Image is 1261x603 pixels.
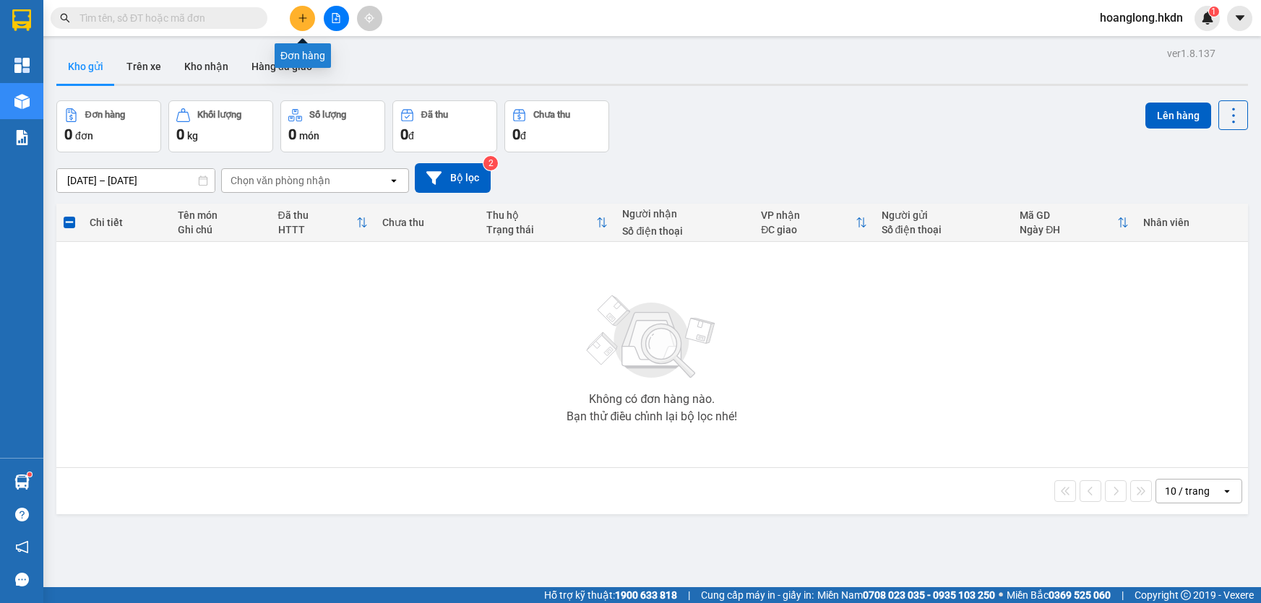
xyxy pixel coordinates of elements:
span: Miền Bắc [1007,587,1111,603]
img: solution-icon [14,130,30,145]
button: Hàng đã giao [240,49,324,84]
strong: 0708 023 035 - 0935 103 250 [863,589,995,601]
span: | [1122,587,1124,603]
img: warehouse-icon [14,474,30,490]
div: Đơn hàng [85,110,125,120]
img: warehouse-icon [14,94,30,109]
input: Tìm tên, số ĐT hoặc mã đơn [79,10,250,26]
sup: 1 [1209,6,1219,17]
button: file-add [324,6,349,31]
button: Khối lượng0kg [168,100,273,152]
span: ⚪️ [999,592,1003,598]
th: Toggle SortBy [754,204,874,242]
div: Trạng thái [486,224,596,235]
button: Đã thu0đ [392,100,497,152]
div: Số điện thoại [882,224,1006,235]
div: Số điện thoại [622,225,746,237]
div: Chưa thu [382,217,472,228]
th: Toggle SortBy [479,204,615,242]
span: 0 [400,126,408,143]
button: Số lượng0món [280,100,385,152]
img: logo-vxr [12,9,31,31]
th: Toggle SortBy [271,204,375,242]
span: 0 [512,126,520,143]
div: Người nhận [622,208,746,220]
button: Chưa thu0đ [504,100,609,152]
div: 10 / trang [1165,484,1210,498]
div: Đã thu [278,209,356,221]
button: Đơn hàng0đơn [56,100,161,152]
span: aim [364,13,374,23]
span: kg [187,130,198,142]
span: 0 [176,126,184,143]
span: copyright [1181,590,1191,600]
div: Ngày ĐH [1020,224,1116,235]
button: caret-down [1227,6,1252,31]
span: Hỗ trợ kỹ thuật: [544,587,677,603]
span: question-circle [15,508,29,521]
span: caret-down [1234,12,1247,25]
span: đ [408,130,414,142]
span: message [15,573,29,586]
div: Chưa thu [533,110,570,120]
button: Lên hàng [1145,103,1211,129]
span: món [299,130,319,142]
button: Bộ lọc [415,163,491,193]
div: Đã thu [421,110,448,120]
span: search [60,13,70,23]
div: Mã GD [1020,209,1116,221]
span: 1 [1211,6,1216,17]
span: hoanglong.hkdn [1088,9,1195,27]
span: 0 [64,126,72,143]
div: Nhân viên [1143,217,1241,228]
span: Miền Nam [817,587,995,603]
div: Ghi chú [178,224,264,235]
sup: 2 [483,156,498,170]
strong: 1900 633 818 [615,589,677,601]
span: 0 [288,126,296,143]
div: Số lượng [309,110,346,120]
img: icon-new-feature [1201,12,1214,25]
div: VP nhận [761,209,855,221]
div: HTTT [278,224,356,235]
span: | [688,587,690,603]
span: đ [520,130,526,142]
div: Không có đơn hàng nào. [589,394,715,405]
button: aim [357,6,382,31]
span: plus [298,13,308,23]
strong: 0369 525 060 [1049,589,1111,601]
button: Kho nhận [173,49,240,84]
div: Chi tiết [90,217,163,228]
img: dashboard-icon [14,58,30,73]
span: file-add [331,13,341,23]
sup: 1 [27,472,32,477]
span: Cung cấp máy in - giấy in: [701,587,814,603]
div: Khối lượng [197,110,241,120]
div: Thu hộ [486,209,596,221]
div: Bạn thử điều chỉnh lại bộ lọc nhé! [567,411,737,422]
div: Tên món [178,209,264,221]
div: ĐC giao [761,224,855,235]
button: Trên xe [115,49,173,84]
button: plus [290,6,315,31]
span: notification [15,540,29,554]
span: đơn [75,130,93,142]
th: Toggle SortBy [1012,204,1135,242]
svg: open [1221,485,1233,497]
img: svg+xml;base64,PHN2ZyBjbGFzcz0ibGlzdC1wbHVnX19zdmciIHhtbG5zPSJodHRwOi8vd3d3LnczLm9yZy8yMDAwL3N2Zy... [580,287,724,388]
div: ver 1.8.137 [1167,45,1215,61]
button: Kho gửi [56,49,115,84]
svg: open [388,175,400,186]
div: Chọn văn phòng nhận [231,173,330,188]
input: Select a date range. [57,169,215,192]
div: Người gửi [882,209,1006,221]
